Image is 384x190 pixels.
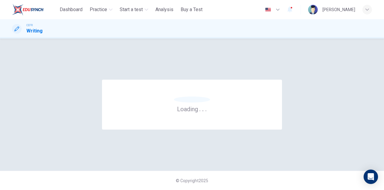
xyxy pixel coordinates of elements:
button: Start a test [117,4,151,15]
span: Buy a Test [181,6,202,13]
a: ELTC logo [12,4,57,16]
span: © Copyright 2025 [176,178,208,183]
span: Start a test [120,6,143,13]
h6: . [205,103,207,113]
img: en [264,8,272,12]
h1: Writing [26,27,43,35]
h6: Loading [177,105,207,113]
button: Practice [87,4,115,15]
span: Dashboard [60,6,82,13]
h6: . [202,103,204,113]
div: Open Intercom Messenger [364,170,378,184]
div: [PERSON_NAME] [322,6,355,13]
img: Profile picture [308,5,318,14]
button: Buy a Test [178,4,205,15]
h6: . [199,103,201,113]
span: Analysis [155,6,173,13]
button: Analysis [153,4,176,15]
button: Dashboard [57,4,85,15]
span: Practice [90,6,107,13]
img: ELTC logo [12,4,43,16]
span: CEFR [26,23,33,27]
